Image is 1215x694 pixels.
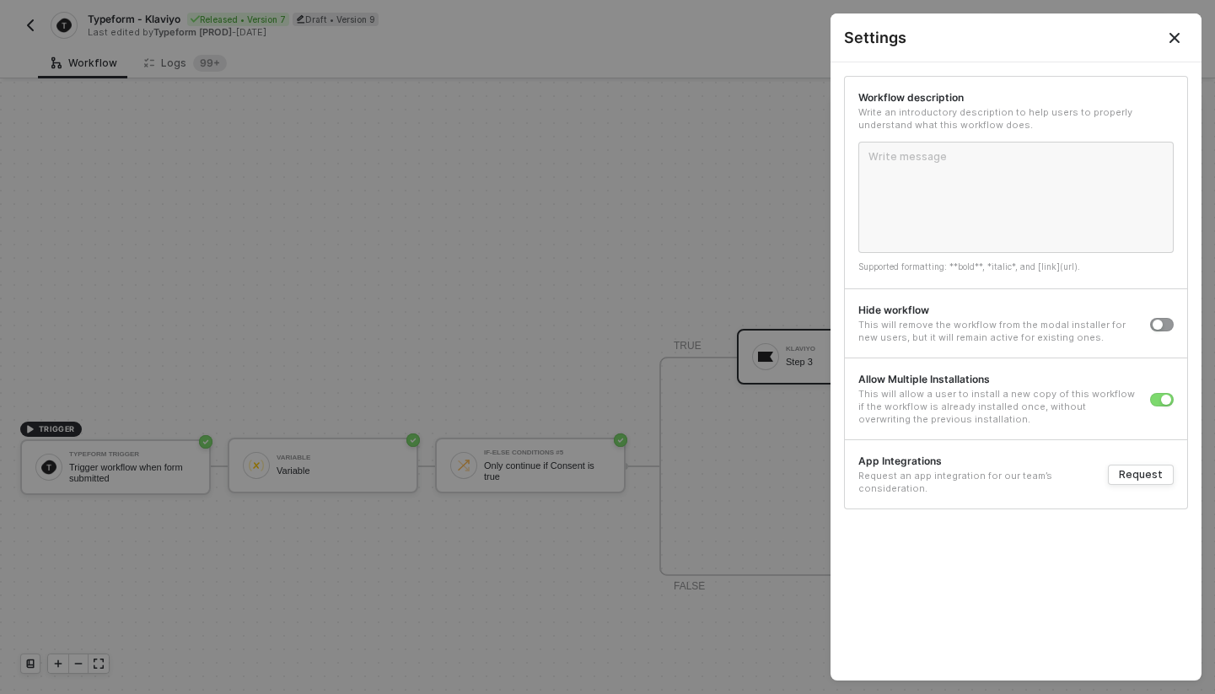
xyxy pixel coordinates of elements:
div: Request [1119,467,1163,481]
div: Settings [844,27,1188,48]
div: Allow Multiple Installations [858,372,1137,386]
button: Request [1108,465,1174,485]
div: Hide workflow [858,303,1137,317]
div: This will remove the workflow from the modal installer for new users, but it will remain active f... [858,319,1137,344]
div: Request an app integration for our team’s consideration. [858,470,1094,495]
div: App Integrations [858,454,1094,468]
div: This will allow a user to install a new copy of this workflow if the workflow is already installe... [858,388,1137,426]
div: Workflow description [858,90,1174,105]
span: Supported formatting: **bold**, *italic*, and [link](url). [858,261,1080,272]
div: Write an introductory description to help users to properly understand what this workflow does. [858,106,1174,132]
button: Close [1148,13,1202,62]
